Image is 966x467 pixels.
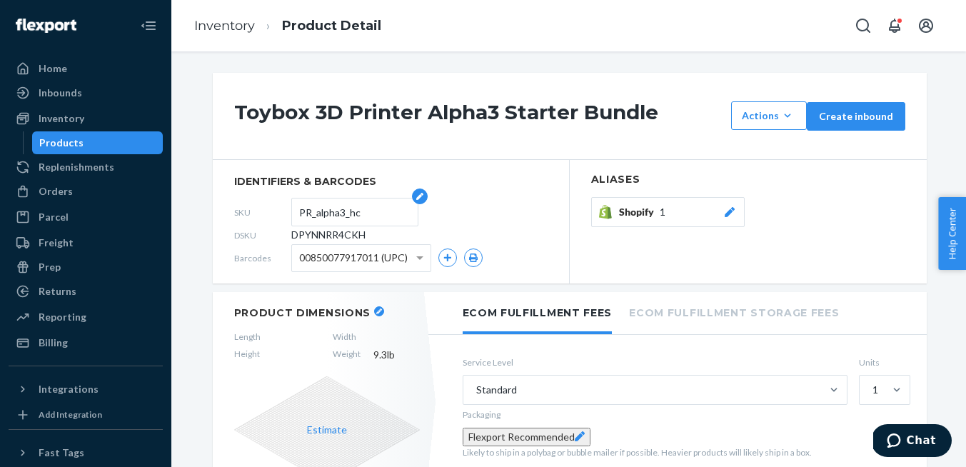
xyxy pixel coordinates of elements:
[234,101,724,131] h1: Toybox 3D Printer Alpha3 Starter Bundle
[194,18,255,34] a: Inventory
[463,356,847,368] label: Service Level
[39,408,102,421] div: Add Integration
[591,197,745,227] button: Shopify1
[234,229,291,241] span: DSKU
[234,252,291,264] span: Barcodes
[463,408,905,421] p: Packaging
[234,174,548,189] span: identifiers & barcodes
[32,131,163,154] a: Products
[39,446,84,460] div: Fast Tags
[39,184,73,199] div: Orders
[9,107,163,130] a: Inventory
[39,210,69,224] div: Parcel
[39,260,61,274] div: Prep
[9,231,163,254] a: Freight
[39,284,76,298] div: Returns
[234,306,371,319] h2: Product Dimensions
[475,383,476,397] input: Standard
[463,428,590,446] button: Flexport Recommended
[9,406,163,423] a: Add Integration
[938,197,966,270] button: Help Center
[333,348,361,362] span: Weight
[307,423,347,437] button: Estimate
[9,306,163,328] a: Reporting
[39,336,68,350] div: Billing
[39,86,82,100] div: Inbounds
[859,356,905,368] label: Units
[849,11,877,40] button: Open Search Box
[39,236,74,250] div: Freight
[872,383,878,397] div: 1
[912,11,940,40] button: Open account menu
[9,256,163,278] a: Prep
[463,446,905,458] p: Likely to ship in a polybag or bubble mailer if possible. Heavier products will likely ship in a ...
[39,136,84,150] div: Products
[871,383,872,397] input: 1
[234,348,261,362] span: Height
[660,205,665,219] span: 1
[299,246,408,270] span: 00850077917011 (UPC)
[333,331,361,343] span: Width
[39,310,86,324] div: Reporting
[234,206,291,219] span: SKU
[591,174,905,185] h2: Aliases
[9,57,163,80] a: Home
[39,61,67,76] div: Home
[873,424,952,460] iframe: Opens a widget where you can chat to one of our agents
[39,160,114,174] div: Replenishments
[880,11,909,40] button: Open notifications
[9,180,163,203] a: Orders
[463,292,613,334] li: Ecom Fulfillment Fees
[9,81,163,104] a: Inbounds
[731,101,807,130] button: Actions
[9,378,163,401] button: Integrations
[16,19,76,33] img: Flexport logo
[9,280,163,303] a: Returns
[9,331,163,354] a: Billing
[234,331,261,343] span: Length
[742,109,796,123] div: Actions
[291,228,366,242] span: DPYNNRR4CKH
[629,292,839,331] li: Ecom Fulfillment Storage Fees
[373,348,420,362] span: 9.3 lb
[39,382,99,396] div: Integrations
[183,5,393,47] ol: breadcrumbs
[282,18,381,34] a: Product Detail
[9,156,163,179] a: Replenishments
[9,206,163,229] a: Parcel
[9,441,163,464] button: Fast Tags
[134,11,163,40] button: Close Navigation
[619,205,660,219] span: Shopify
[476,383,517,397] div: Standard
[807,102,905,131] button: Create inbound
[39,111,84,126] div: Inventory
